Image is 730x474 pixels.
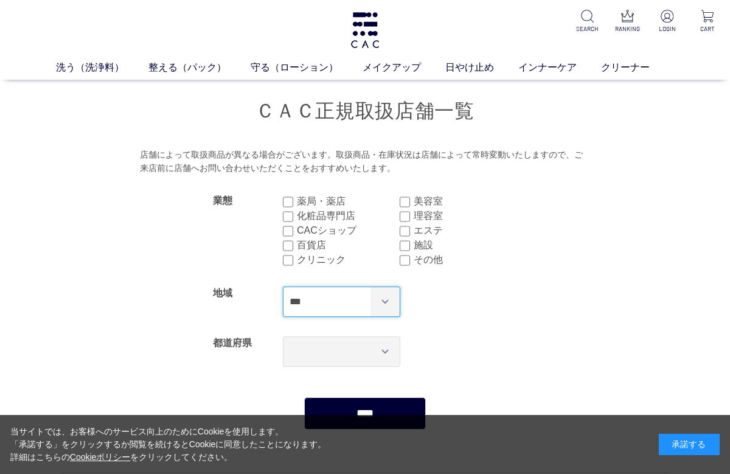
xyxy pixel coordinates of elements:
div: 店舗によって取扱商品が異なる場合がございます。取扱商品・在庫状況は店舗によって常時変動いたしますので、ご来店前に店舗へお問い合わせいただくことをおすすめいたします。 [140,148,591,175]
label: 百貨店 [297,238,400,253]
label: 都道府県 [213,338,252,348]
a: LOGIN [655,10,680,33]
label: 化粧品専門店 [297,209,400,223]
label: 地域 [213,288,232,298]
label: 美容室 [414,194,516,209]
label: 業態 [213,195,232,206]
p: CART [695,24,720,33]
a: RANKING [614,10,640,33]
a: SEARCH [574,10,600,33]
label: 施設 [414,238,516,253]
a: 洗う（洗浄料） [56,60,148,75]
p: LOGIN [655,24,680,33]
a: 守る（ローション） [251,60,363,75]
img: logo [349,12,381,48]
a: メイクアップ [363,60,445,75]
label: CACショップ [297,223,400,238]
label: クリニック [297,253,400,267]
a: Cookieポリシー [70,452,131,462]
a: インナーケア [518,60,601,75]
div: 当サイトでは、お客様へのサービス向上のためにCookieを使用します。 「承諾する」をクリックするか閲覧を続けるとCookieに同意したことになります。 詳細はこちらの をクリックしてください。 [10,425,327,464]
div: 承諾する [659,434,720,455]
label: その他 [414,253,516,267]
a: CART [695,10,720,33]
p: SEARCH [574,24,600,33]
label: 薬局・薬店 [297,194,400,209]
a: 整える（パック） [148,60,251,75]
label: エステ [414,223,516,238]
a: 日やけ止め [445,60,518,75]
a: クリーナー [601,60,674,75]
label: 理容室 [414,209,516,223]
h1: ＣＡＣ正規取扱店舗一覧 [61,98,669,124]
p: RANKING [614,24,640,33]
